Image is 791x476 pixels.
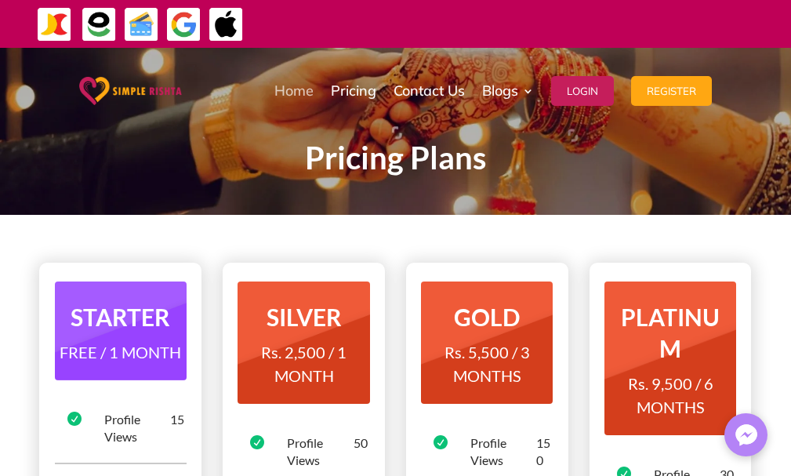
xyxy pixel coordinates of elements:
strong: SILVER [267,303,342,331]
div: Profile Views [287,434,353,469]
span: FREE / 1 MONTH [60,343,181,362]
img: ApplePay-icon [209,7,244,42]
a: Pricing [331,52,376,130]
strong: PLATINUM [621,303,720,362]
a: Contact Us [394,52,465,130]
img: GooglePay-icon [166,7,201,42]
img: Credit Cards [124,7,159,42]
p: Pricing Plans [79,149,712,168]
span:  [67,412,82,426]
a: Home [274,52,314,130]
a: Register [631,52,712,130]
button: Register [631,76,712,106]
button: Login [551,76,614,106]
span: Rs. 2,500 / 1 MONTH [261,343,347,385]
a: Login [551,52,614,130]
span: Rs. 5,500 / 3 MONTHS [444,343,530,385]
img: Messenger [731,420,762,451]
span:  [250,435,264,449]
strong: STARTER [71,303,170,331]
img: JazzCash-icon [37,7,72,42]
a: Blogs [482,52,534,130]
div: Profile Views [470,434,536,469]
span:  [434,435,448,449]
img: EasyPaisa-icon [82,7,117,42]
div: Profile Views [104,411,170,445]
strong: GOLD [454,303,520,331]
span: Rs. 9,500 / 6 MONTHS [628,374,713,416]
